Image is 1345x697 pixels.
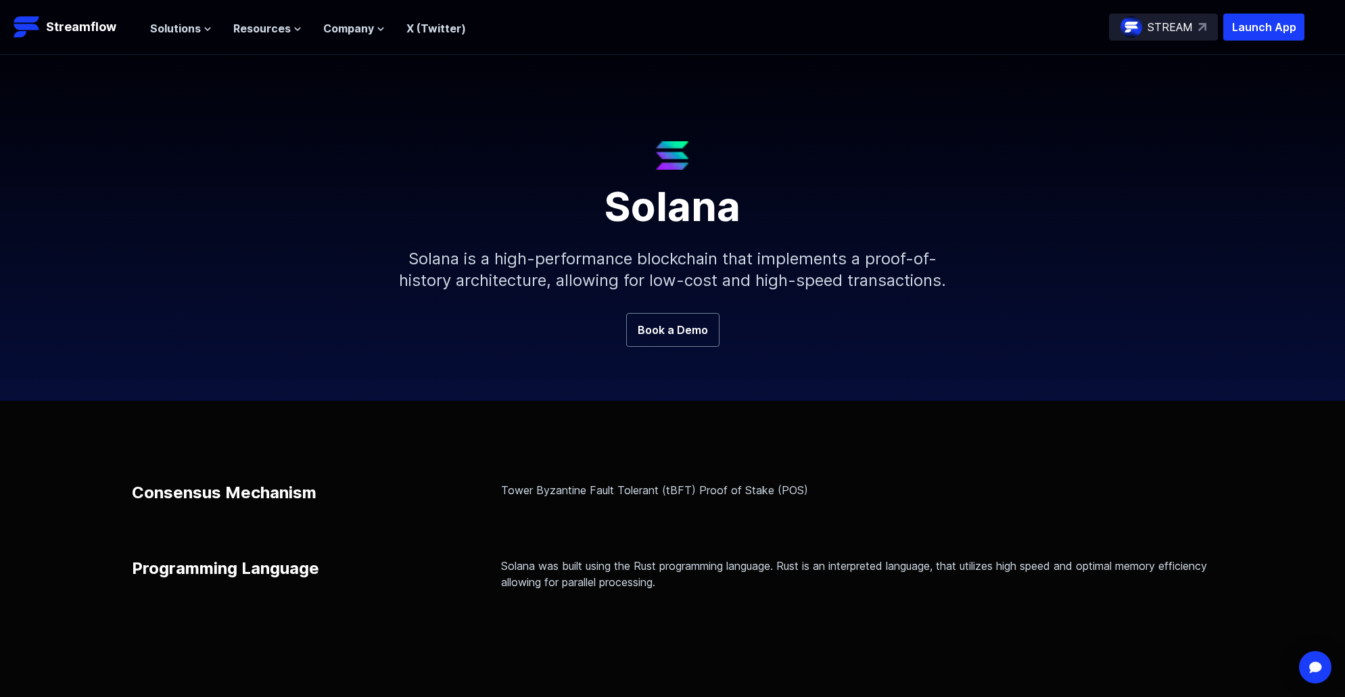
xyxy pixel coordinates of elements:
p: STREAM [1148,19,1193,35]
p: Tower Byzantine Fault Tolerant (tBFT) Proof of Stake (POS) [501,482,1213,498]
a: X (Twitter) [406,22,466,35]
img: Solana [656,141,689,170]
h1: Solana [348,170,997,226]
span: Resources [233,20,291,37]
a: STREAM [1109,14,1218,41]
div: Open Intercom Messenger [1299,651,1331,683]
img: streamflow-logo-circle.png [1120,16,1142,38]
span: Solutions [150,20,201,37]
p: Consensus Mechanism [132,482,316,504]
button: Launch App [1223,14,1304,41]
a: Book a Demo [626,313,719,347]
button: Solutions [150,20,212,37]
p: Streamflow [46,18,116,37]
img: Streamflow Logo [14,14,41,41]
span: Company [323,20,374,37]
a: Streamflow [14,14,137,41]
p: Solana was built using the Rust programming language. Rust is an interpreted language, that utili... [501,558,1213,590]
p: Solana is a high-performance blockchain that implements a proof-of-history architecture, allowing... [382,226,964,313]
p: Programming Language [132,558,319,579]
button: Resources [233,20,302,37]
img: top-right-arrow.svg [1198,23,1206,31]
button: Company [323,20,385,37]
